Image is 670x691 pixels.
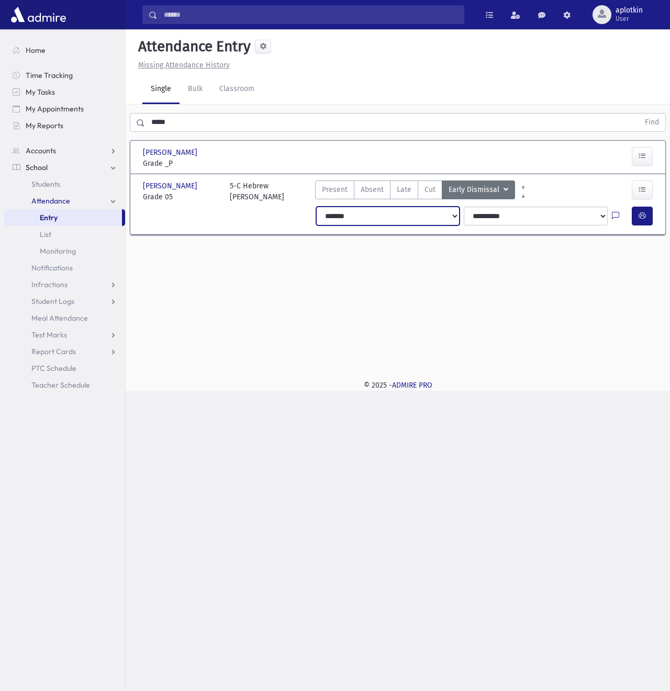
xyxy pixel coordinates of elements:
a: Test Marks [4,326,125,343]
span: User [616,15,643,23]
span: Report Cards [31,347,76,356]
a: Time Tracking [4,67,125,84]
span: Attendance [31,196,70,206]
a: My Reports [4,117,125,134]
span: Early Dismissal [449,184,501,196]
span: My Appointments [26,104,84,114]
span: Meal Attendance [31,313,88,323]
a: Student Logs [4,293,125,310]
span: Accounts [26,146,56,155]
img: AdmirePro [8,4,69,25]
span: Monitoring [40,246,76,256]
span: Late [397,184,411,195]
span: Teacher Schedule [31,380,90,390]
a: Monitoring [4,243,125,259]
button: Find [639,114,665,131]
span: Test Marks [31,330,67,339]
span: Time Tracking [26,71,73,80]
span: Student Logs [31,297,74,306]
span: aplotkin [616,6,643,15]
span: Entry [40,213,58,222]
a: ADMIRE PRO [392,381,432,390]
a: Infractions [4,276,125,293]
span: Notifications [31,263,73,273]
button: Early Dismissal [442,180,515,199]
span: [PERSON_NAME] [143,180,199,191]
span: List [40,230,51,239]
a: Home [4,42,125,59]
span: My Reports [26,121,63,130]
span: [PERSON_NAME] [143,147,199,158]
a: My Tasks [4,84,125,100]
span: My Tasks [26,87,55,97]
span: Grade 05 [143,191,219,202]
span: Absent [361,184,384,195]
div: AttTypes [315,180,515,202]
a: PTC Schedule [4,360,125,377]
input: Search [158,5,464,24]
a: Single [142,75,180,104]
a: List [4,226,125,243]
a: Students [4,176,125,192]
a: Entry [4,209,122,226]
span: Students [31,179,60,189]
a: School [4,159,125,176]
span: Cut [425,184,435,195]
a: Attendance [4,192,125,209]
a: Report Cards [4,343,125,360]
a: My Appointments [4,100,125,117]
a: Bulk [180,75,211,104]
a: Accounts [4,142,125,159]
span: Present [322,184,348,195]
span: School [26,163,48,172]
span: Infractions [31,280,68,289]
span: Home [26,46,46,55]
a: Missing Attendance History [134,61,230,70]
div: © 2025 - [142,380,653,391]
div: 5-C Hebrew [PERSON_NAME] [230,180,284,202]
span: PTC Schedule [31,364,76,373]
a: Classroom [211,75,263,104]
u: Missing Attendance History [138,61,230,70]
a: Meal Attendance [4,310,125,326]
h5: Attendance Entry [134,38,251,55]
a: Notifications [4,259,125,276]
span: Grade _P [143,158,219,169]
a: Teacher Schedule [4,377,125,393]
